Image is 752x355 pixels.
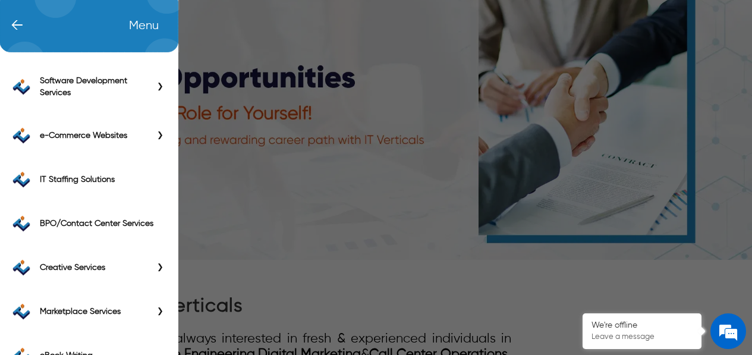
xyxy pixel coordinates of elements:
[12,126,31,145] img: e-Commerce Websites
[12,170,31,189] img: IT Staffing Solutions
[40,130,151,142] label: e-Commerce Websites
[12,75,151,99] a: Software Development Services
[82,219,90,227] img: salesiqlogo_leal7QplfZFryJ6FIlVepeu7OftD7mt8q6exU6-34PB8prfIgodN67KcxXM9Y7JQ_.png
[40,306,151,318] label: Marketplace Services
[12,77,31,96] img: Software Development Services
[12,214,31,233] img: BPO/Contact Center Services
[62,67,200,82] div: Leave a message
[93,219,151,227] em: Driven by SalesIQ
[12,172,166,187] a: IT Staffing Solutions
[40,75,151,99] label: Software Development Services
[12,304,151,319] a: Marketplace Services
[12,260,151,275] a: Creative Services
[129,20,171,32] span: Left Menu Items
[12,302,31,321] img: Marketplace Services
[591,321,693,331] div: We're offline
[20,71,50,78] img: logo_Zg8I0qSkbAqR2WFHt3p6CTuqpyXMFPubPcD2OT02zFN43Cy9FUNNG3NEPhM_Q1qe_.png
[195,6,224,34] div: Minimize live chat window
[40,218,166,230] label: BPO/Contact Center Services
[25,103,207,224] span: We are offline. Please leave us a message.
[6,232,226,274] textarea: Type your message and click 'Submit'
[591,332,693,342] p: Leave a message
[174,274,216,290] em: Submit
[12,258,31,277] img: Creative Services
[12,128,151,143] a: e-Commerce Websites
[40,174,166,186] label: IT Staffing Solutions
[40,262,151,274] label: Creative Services
[12,216,166,231] a: BPO/Contact Center Services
